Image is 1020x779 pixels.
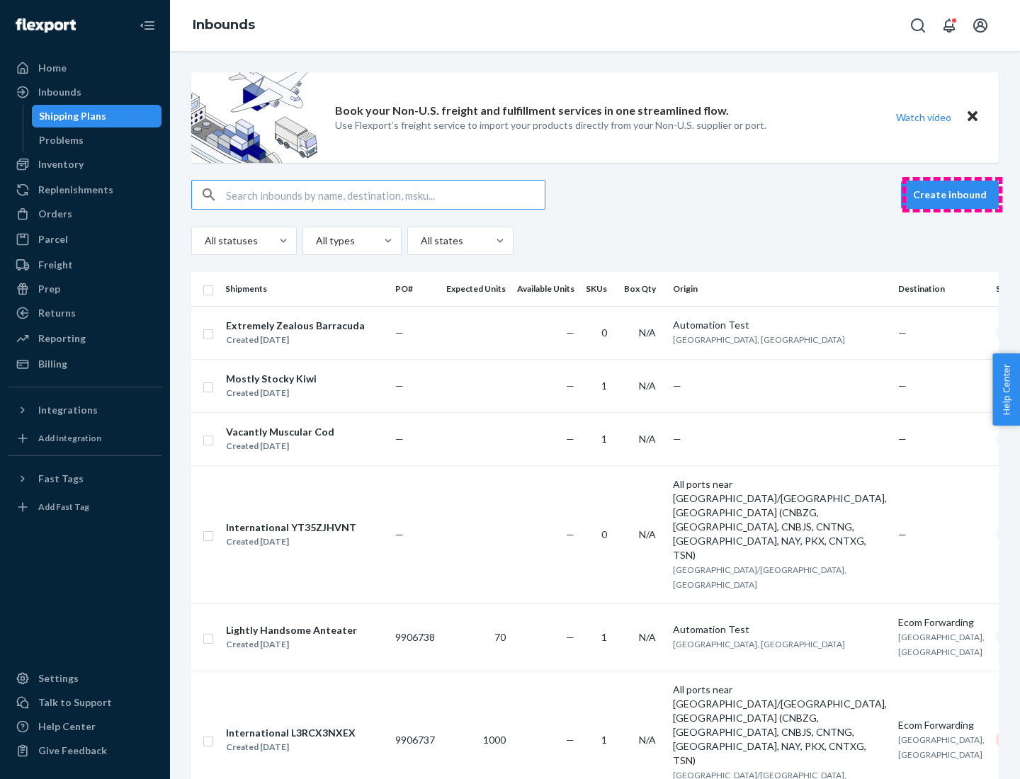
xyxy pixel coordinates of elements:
div: Settings [38,671,79,686]
div: Integrations [38,403,98,417]
div: Created [DATE] [226,386,317,400]
span: 1 [601,380,607,392]
a: Settings [8,667,161,690]
span: N/A [639,380,656,392]
button: Open Search Box [904,11,932,40]
input: All types [314,234,316,248]
div: Inbounds [38,85,81,99]
a: Inbounds [8,81,161,103]
a: Inbounds [193,17,255,33]
div: Created [DATE] [226,637,357,652]
div: Mostly Stocky Kiwi [226,372,317,386]
a: Freight [8,254,161,276]
div: All ports near [GEOGRAPHIC_DATA]/[GEOGRAPHIC_DATA], [GEOGRAPHIC_DATA] (CNBZG, [GEOGRAPHIC_DATA], ... [673,683,887,768]
span: — [395,528,404,540]
button: Fast Tags [8,467,161,490]
th: Box Qty [618,272,667,306]
div: Add Integration [38,432,101,444]
div: Give Feedback [38,744,107,758]
span: — [566,631,574,643]
div: Talk to Support [38,695,112,710]
div: Billing [38,357,67,371]
div: Home [38,61,67,75]
span: 1000 [483,734,506,746]
div: Created [DATE] [226,333,365,347]
span: N/A [639,433,656,445]
span: — [898,380,907,392]
span: — [673,433,681,445]
div: Vacantly Muscular Cod [226,425,334,439]
td: 9906738 [390,603,441,671]
p: Use Flexport’s freight service to import your products directly from your Non-U.S. supplier or port. [335,118,766,132]
div: Orders [38,207,72,221]
div: Reporting [38,331,86,346]
span: — [898,433,907,445]
th: Expected Units [441,272,511,306]
p: Book your Non-U.S. freight and fulfillment services in one streamlined flow. [335,103,729,119]
input: Search inbounds by name, destination, msku... [226,181,545,209]
span: — [898,326,907,339]
span: N/A [639,734,656,746]
img: Flexport logo [16,18,76,33]
div: Lightly Handsome Anteater [226,623,357,637]
span: 1 [601,433,607,445]
th: Available Units [511,272,580,306]
button: Create inbound [901,181,999,209]
span: [GEOGRAPHIC_DATA]/[GEOGRAPHIC_DATA], [GEOGRAPHIC_DATA] [673,564,846,590]
span: 0 [601,528,607,540]
span: 1 [601,631,607,643]
a: Shipping Plans [32,105,162,127]
div: Prep [38,282,60,296]
div: Inventory [38,157,84,171]
span: — [395,380,404,392]
a: Talk to Support [8,691,161,714]
a: Problems [32,129,162,152]
div: Parcel [38,232,68,246]
input: All statuses [203,234,205,248]
span: 70 [494,631,506,643]
span: [GEOGRAPHIC_DATA], [GEOGRAPHIC_DATA] [673,639,845,649]
a: Add Integration [8,427,161,450]
span: — [566,734,574,746]
span: N/A [639,326,656,339]
span: — [395,433,404,445]
div: Problems [39,133,84,147]
span: — [898,528,907,540]
span: — [566,380,574,392]
a: Prep [8,278,161,300]
span: — [673,380,681,392]
div: Shipping Plans [39,109,106,123]
span: — [566,433,574,445]
a: Replenishments [8,178,161,201]
a: Help Center [8,715,161,738]
div: International YT35ZJHVNT [226,521,356,535]
div: Freight [38,258,73,272]
button: Help Center [992,353,1020,426]
div: Add Fast Tag [38,501,89,513]
div: Created [DATE] [226,740,356,754]
button: Close [963,107,982,127]
div: Fast Tags [38,472,84,486]
span: [GEOGRAPHIC_DATA], [GEOGRAPHIC_DATA] [898,632,985,657]
a: Home [8,57,161,79]
div: Returns [38,306,76,320]
button: Open account menu [966,11,994,40]
ol: breadcrumbs [181,5,266,46]
button: Close Navigation [133,11,161,40]
div: Automation Test [673,622,887,637]
span: 1 [601,734,607,746]
span: N/A [639,631,656,643]
div: International L3RCX3NXEX [226,726,356,740]
div: Replenishments [38,183,113,197]
div: All ports near [GEOGRAPHIC_DATA]/[GEOGRAPHIC_DATA], [GEOGRAPHIC_DATA] (CNBZG, [GEOGRAPHIC_DATA], ... [673,477,887,562]
span: [GEOGRAPHIC_DATA], [GEOGRAPHIC_DATA] [673,334,845,345]
span: 0 [601,326,607,339]
div: Created [DATE] [226,439,334,453]
div: Ecom Forwarding [898,718,985,732]
a: Reporting [8,327,161,350]
div: Automation Test [673,318,887,332]
div: Extremely Zealous Barracuda [226,319,365,333]
button: Integrations [8,399,161,421]
th: Origin [667,272,892,306]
